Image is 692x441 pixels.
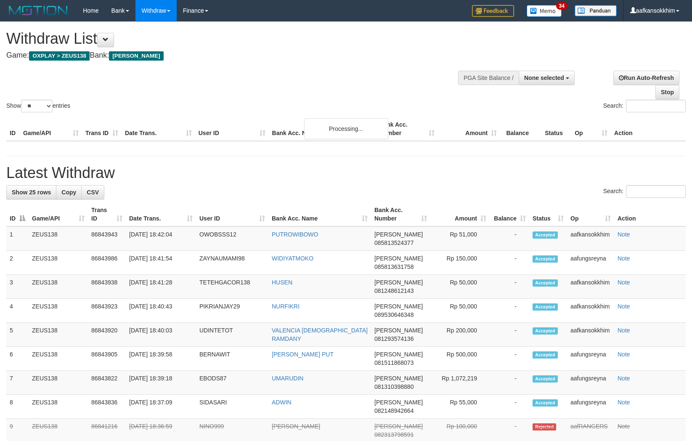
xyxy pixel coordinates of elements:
label: Show entries [6,100,70,112]
th: Action [614,202,686,226]
a: VALENCIA [DEMOGRAPHIC_DATA] RAMDANY [272,327,368,342]
span: Accepted [533,399,558,406]
td: - [490,251,529,275]
td: [DATE] 18:39:58 [126,347,196,371]
span: Copy 081511868073 to clipboard [374,359,414,366]
td: - [490,299,529,323]
div: Processing... [304,118,388,139]
td: aafungsreyna [567,395,614,419]
th: Action [611,117,686,141]
th: Bank Acc. Name [269,117,376,141]
td: 6 [6,347,29,371]
a: Note [618,327,630,334]
td: aafungsreyna [567,371,614,395]
span: Accepted [533,303,558,311]
a: Note [618,375,630,382]
th: Amount: activate to sort column ascending [430,202,490,226]
th: Status [541,117,571,141]
th: Balance [500,117,541,141]
th: Bank Acc. Number: activate to sort column ascending [371,202,430,226]
th: Op: activate to sort column ascending [567,202,614,226]
span: Accepted [533,231,558,239]
td: 2 [6,251,29,275]
a: Note [618,351,630,358]
input: Search: [626,100,686,112]
div: PGA Site Balance / [458,71,519,85]
td: ZEUS138 [29,395,88,419]
span: CSV [87,189,99,196]
td: 4 [6,299,29,323]
span: [PERSON_NAME] [374,375,423,382]
a: Note [618,303,630,310]
td: ZEUS138 [29,347,88,371]
td: [DATE] 18:40:03 [126,323,196,347]
a: Run Auto-Refresh [613,71,679,85]
td: ZEUS138 [29,275,88,299]
a: Note [618,279,630,286]
th: Amount [438,117,500,141]
h1: Latest Withdraw [6,165,686,181]
span: Show 25 rows [12,189,51,196]
th: Status: activate to sort column ascending [529,202,567,226]
th: Balance: activate to sort column ascending [490,202,529,226]
span: Accepted [533,279,558,287]
span: [PERSON_NAME] [374,423,423,430]
label: Search: [603,185,686,198]
img: MOTION_logo.png [6,4,70,17]
a: [PERSON_NAME] [272,423,320,430]
td: ZEUS138 [29,371,88,395]
td: - [490,371,529,395]
td: Rp 55,000 [430,395,490,419]
td: [DATE] 18:42:04 [126,226,196,251]
th: Date Trans. [122,117,195,141]
a: [PERSON_NAME] PUT [272,351,334,358]
th: Op [571,117,611,141]
span: Copy 081248612143 to clipboard [374,287,414,294]
td: aafkansokkhim [567,299,614,323]
span: Accepted [533,351,558,359]
span: Copy 085813631758 to clipboard [374,263,414,270]
td: Rp 50,000 [430,299,490,323]
td: Rp 200,000 [430,323,490,347]
span: OXPLAY > ZEUS138 [29,51,90,61]
img: Feedback.jpg [472,5,514,17]
button: None selected [519,71,575,85]
td: TETEHGACOR138 [196,275,268,299]
select: Showentries [21,100,53,112]
th: Game/API [20,117,82,141]
td: [DATE] 18:40:43 [126,299,196,323]
td: ZEUS138 [29,226,88,251]
a: HUSEN [272,279,292,286]
td: PIKRIANJAY29 [196,299,268,323]
td: 86843923 [88,299,126,323]
span: Accepted [533,255,558,263]
a: ADWIN [272,399,292,406]
td: [DATE] 18:39:18 [126,371,196,395]
td: aafungsreyna [567,251,614,275]
a: UMARUDIN [272,375,303,382]
td: ZAYNAUMAMI98 [196,251,268,275]
td: 3 [6,275,29,299]
th: Trans ID: activate to sort column ascending [88,202,126,226]
td: aafkansokkhim [567,226,614,251]
th: User ID: activate to sort column ascending [196,202,268,226]
td: 86843986 [88,251,126,275]
a: Note [618,255,630,262]
span: Copy 082313798591 to clipboard [374,431,414,438]
td: 8 [6,395,29,419]
td: Rp 51,000 [430,226,490,251]
td: Rp 50,000 [430,275,490,299]
th: ID: activate to sort column descending [6,202,29,226]
td: ZEUS138 [29,251,88,275]
label: Search: [603,100,686,112]
td: Rp 500,000 [430,347,490,371]
td: EBODS87 [196,371,268,395]
a: WIDIYATMOKO [272,255,313,262]
span: [PERSON_NAME] [374,303,423,310]
td: aafkansokkhim [567,275,614,299]
span: [PERSON_NAME] [374,279,423,286]
a: PUTROWIBOWO [272,231,318,238]
th: Bank Acc. Number [376,117,438,141]
h4: Game: Bank: [6,51,453,60]
span: Accepted [533,375,558,383]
